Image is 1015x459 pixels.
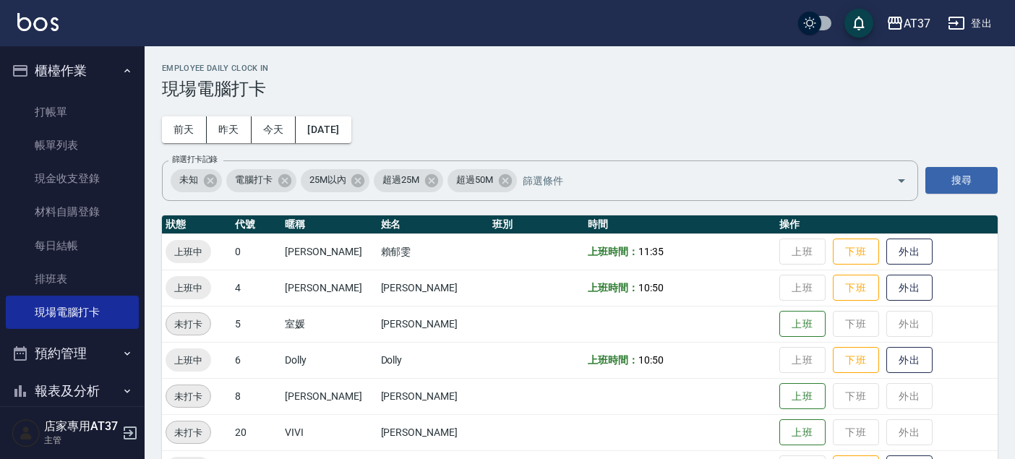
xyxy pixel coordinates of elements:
th: 班別 [489,215,584,234]
span: 超過25M [374,173,428,187]
span: 電腦打卡 [226,173,281,187]
span: 上班中 [166,244,211,259]
b: 上班時間： [588,282,638,293]
td: [PERSON_NAME] [377,306,489,342]
td: Dolly [281,342,377,378]
span: 上班中 [166,280,211,296]
button: save [844,9,873,38]
a: 每日結帳 [6,229,139,262]
a: 材料自購登錄 [6,195,139,228]
img: Person [12,419,40,447]
td: Dolly [377,342,489,378]
p: 主管 [44,434,118,447]
button: 今天 [252,116,296,143]
button: 報表及分析 [6,372,139,410]
td: 6 [231,342,281,378]
a: 排班表 [6,262,139,296]
a: 現金收支登錄 [6,162,139,195]
h3: 現場電腦打卡 [162,79,998,99]
a: 現場電腦打卡 [6,296,139,329]
td: [PERSON_NAME] [281,233,377,270]
a: 帳單列表 [6,129,139,162]
button: 昨天 [207,116,252,143]
span: 10:50 [638,282,664,293]
button: 上班 [779,419,826,446]
th: 操作 [776,215,998,234]
img: Logo [17,13,59,31]
button: 上班 [779,383,826,410]
button: 搜尋 [925,167,998,194]
td: 20 [231,414,281,450]
a: 打帳單 [6,95,139,129]
button: [DATE] [296,116,351,143]
div: 25M以內 [301,169,370,192]
button: 櫃檯作業 [6,52,139,90]
div: 超過25M [374,169,443,192]
th: 時間 [584,215,776,234]
input: 篩選條件 [519,168,871,193]
div: 超過50M [447,169,517,192]
b: 上班時間： [588,354,638,366]
button: 登出 [942,10,998,37]
td: 4 [231,270,281,306]
span: 未知 [171,173,207,187]
span: 10:50 [638,354,664,366]
span: 上班中 [166,353,211,368]
span: 11:35 [638,246,664,257]
td: 賴郁雯 [377,233,489,270]
span: 未打卡 [166,425,210,440]
th: 狀態 [162,215,231,234]
th: 代號 [231,215,281,234]
div: 電腦打卡 [226,169,296,192]
button: AT37 [881,9,936,38]
button: 外出 [886,275,933,301]
button: 外出 [886,347,933,374]
b: 上班時間： [588,246,638,257]
td: 室媛 [281,306,377,342]
button: Open [890,169,913,192]
td: [PERSON_NAME] [377,270,489,306]
td: 8 [231,378,281,414]
span: 未打卡 [166,317,210,332]
td: [PERSON_NAME] [377,378,489,414]
button: 下班 [833,275,879,301]
th: 姓名 [377,215,489,234]
div: 未知 [171,169,222,192]
h5: 店家專用AT37 [44,419,118,434]
td: [PERSON_NAME] [281,270,377,306]
td: 5 [231,306,281,342]
label: 篩選打卡記錄 [172,154,218,165]
td: [PERSON_NAME] [377,414,489,450]
button: 前天 [162,116,207,143]
span: 超過50M [447,173,502,187]
th: 暱稱 [281,215,377,234]
span: 25M以內 [301,173,355,187]
button: 上班 [779,311,826,338]
td: 0 [231,233,281,270]
span: 未打卡 [166,389,210,404]
button: 外出 [886,239,933,265]
td: VIVI [281,414,377,450]
button: 下班 [833,239,879,265]
h2: Employee Daily Clock In [162,64,998,73]
div: AT37 [904,14,930,33]
td: [PERSON_NAME] [281,378,377,414]
button: 下班 [833,347,879,374]
button: 預約管理 [6,335,139,372]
